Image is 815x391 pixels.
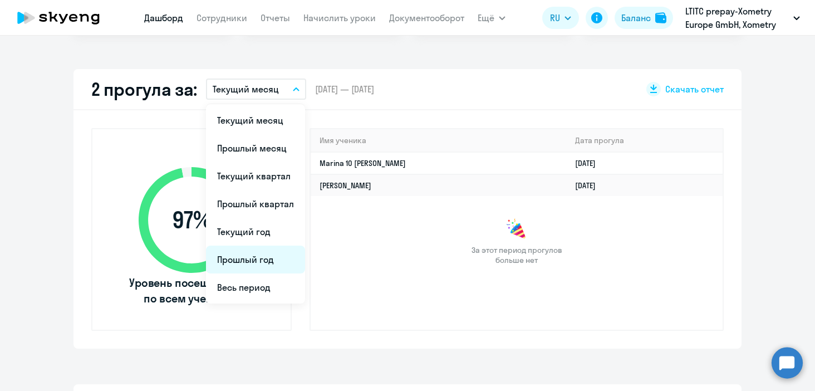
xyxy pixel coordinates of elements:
[303,12,376,23] a: Начислить уроки
[542,7,579,29] button: RU
[566,129,723,152] th: Дата прогула
[680,4,806,31] button: LTITC prepay-Xometry Europe GmbH, Xometry Europe GmbH
[127,275,256,306] span: Уровень посещаемости по всем ученикам
[665,83,724,95] span: Скачать отчет
[615,7,673,29] button: Балансbalance
[621,11,651,25] div: Баланс
[550,11,560,25] span: RU
[320,180,371,190] a: [PERSON_NAME]
[470,245,563,265] span: За этот период прогулов больше нет
[127,207,256,233] span: 97 %
[311,129,566,152] th: Имя ученика
[389,12,464,23] a: Документооборот
[206,104,305,304] ul: Ещё
[315,83,374,95] span: [DATE] — [DATE]
[91,78,197,100] h2: 2 прогула за:
[213,82,279,96] p: Текущий месяц
[478,11,494,25] span: Ещё
[206,79,306,100] button: Текущий месяц
[655,12,666,23] img: balance
[144,12,183,23] a: Дашборд
[575,180,605,190] a: [DATE]
[575,158,605,168] a: [DATE]
[478,7,505,29] button: Ещё
[685,4,789,31] p: LTITC prepay-Xometry Europe GmbH, Xometry Europe GmbH
[261,12,290,23] a: Отчеты
[320,158,406,168] a: Marina 10 [PERSON_NAME]
[197,12,247,23] a: Сотрудники
[505,218,528,241] img: congrats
